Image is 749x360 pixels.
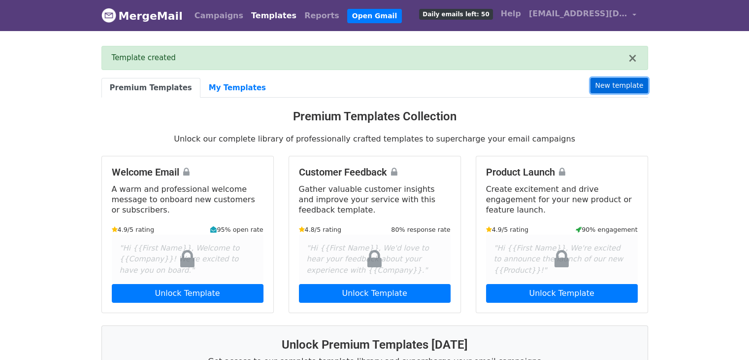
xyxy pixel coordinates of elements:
button: × [627,52,637,64]
h4: Product Launch [486,166,638,178]
a: My Templates [200,78,274,98]
small: 90% engagement [576,225,638,234]
p: Unlock our complete library of professionally crafted templates to supercharge your email campaigns [101,134,648,144]
div: "Hi {{First Name}}, Welcome to {{Company}}! We're excited to have you on board." [112,235,263,284]
a: Unlock Template [486,284,638,303]
p: Create excitement and drive engagement for your new product or feature launch. [486,184,638,215]
a: Premium Templates [101,78,200,98]
p: A warm and professional welcome message to onboard new customers or subscribers. [112,184,263,215]
div: Template created [112,52,628,64]
h3: Unlock Premium Templates [DATE] [114,338,636,352]
small: 4.8/5 rating [299,225,342,234]
a: Help [497,4,525,24]
small: 4.9/5 rating [486,225,529,234]
img: MergeMail logo [101,8,116,23]
h3: Premium Templates Collection [101,109,648,124]
small: 80% response rate [391,225,450,234]
div: "Hi {{First Name}}, We're excited to announce the launch of our new {{Product}}!" [486,235,638,284]
small: 4.9/5 rating [112,225,155,234]
a: Open Gmail [347,9,402,23]
a: MergeMail [101,5,183,26]
a: New template [590,78,648,93]
h4: Customer Feedback [299,166,451,178]
p: Gather valuable customer insights and improve your service with this feedback template. [299,184,451,215]
h4: Welcome Email [112,166,263,178]
a: [EMAIL_ADDRESS][DOMAIN_NAME] [525,4,640,27]
span: [EMAIL_ADDRESS][DOMAIN_NAME] [529,8,627,20]
small: 95% open rate [210,225,263,234]
div: "Hi {{First Name}}, We'd love to hear your feedback about your experience with {{Company}}." [299,235,451,284]
a: Campaigns [191,6,247,26]
a: Daily emails left: 50 [415,4,496,24]
a: Templates [247,6,300,26]
a: Reports [300,6,343,26]
a: Unlock Template [112,284,263,303]
span: Daily emails left: 50 [419,9,492,20]
a: Unlock Template [299,284,451,303]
